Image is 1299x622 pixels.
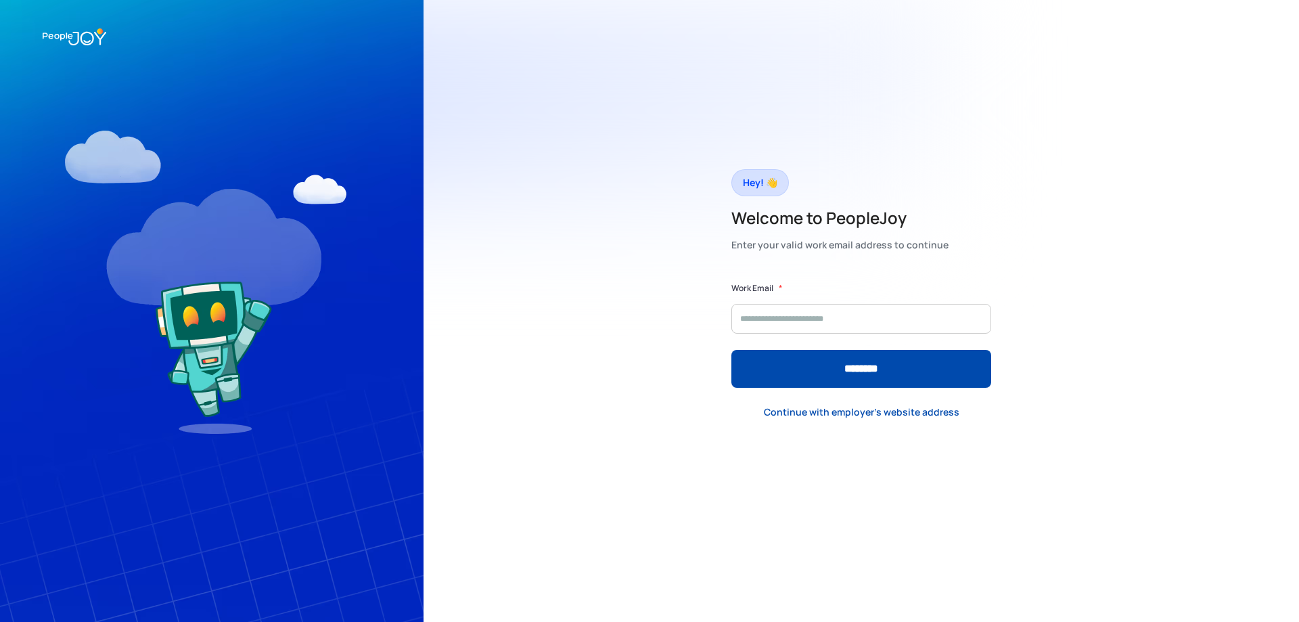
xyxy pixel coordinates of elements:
[731,236,949,254] div: Enter your valid work email address to continue
[731,282,773,295] label: Work Email
[764,405,959,419] div: Continue with employer's website address
[731,282,991,388] form: Form
[753,398,970,426] a: Continue with employer's website address
[743,173,777,192] div: Hey! 👋
[731,207,949,229] h2: Welcome to PeopleJoy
